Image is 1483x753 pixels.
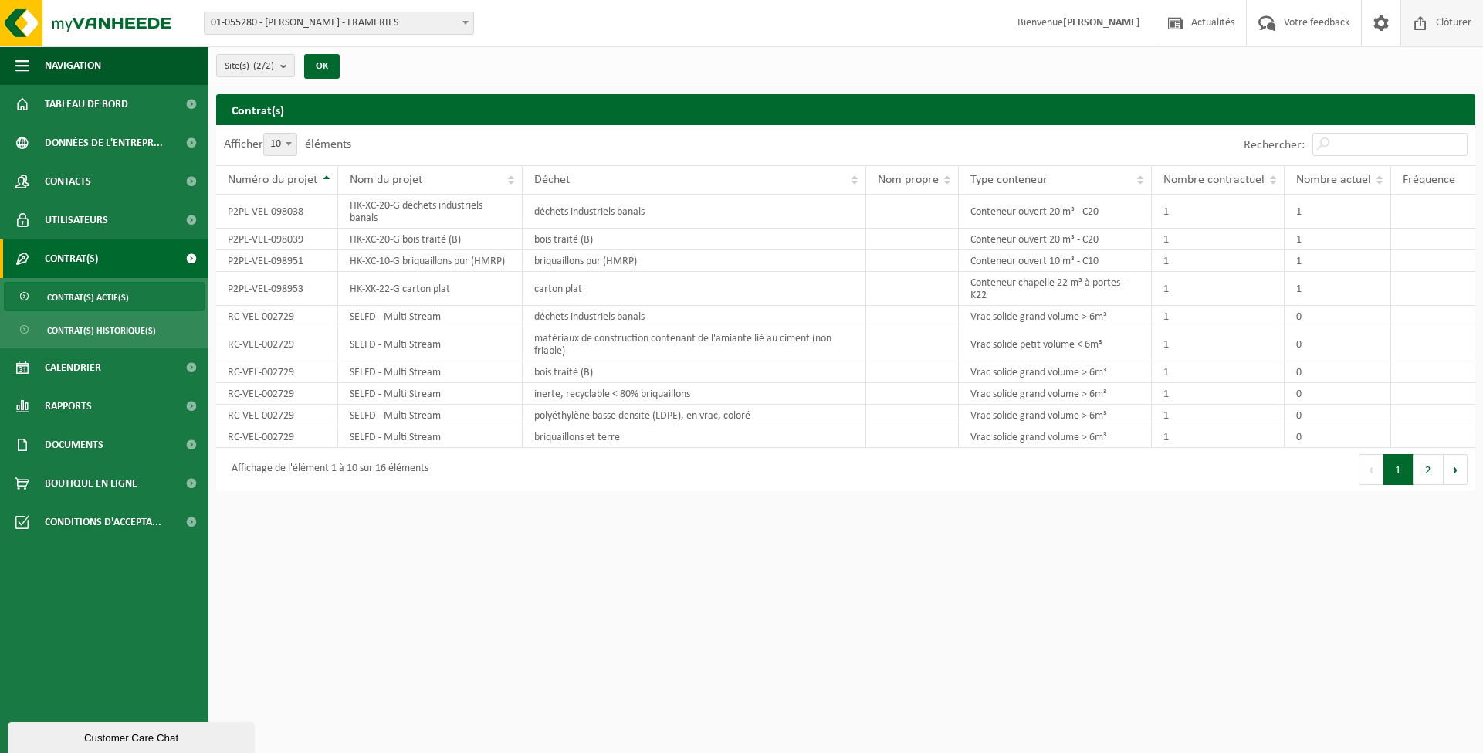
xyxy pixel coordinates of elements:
td: 1 [1152,229,1285,250]
td: RC-VEL-002729 [216,426,338,448]
a: Contrat(s) historique(s) [4,315,205,344]
td: P2PL-VEL-098951 [216,250,338,272]
td: SELFD - Multi Stream [338,327,523,361]
span: Numéro du projet [228,174,317,186]
td: 1 [1285,272,1391,306]
span: Déchet [534,174,570,186]
td: HK-XC-20-G bois traité (B) [338,229,523,250]
span: Nombre contractuel [1163,174,1265,186]
td: SELFD - Multi Stream [338,405,523,426]
td: Vrac solide petit volume < 6m³ [959,327,1152,361]
td: 1 [1152,306,1285,327]
td: SELFD - Multi Stream [338,383,523,405]
td: 1 [1152,426,1285,448]
td: HK-XC-10-G briquaillons pur (HMRP) [338,250,523,272]
a: Contrat(s) actif(s) [4,282,205,311]
iframe: chat widget [8,719,258,753]
strong: [PERSON_NAME] [1063,17,1140,29]
span: 01-055280 - SRL BERTIAUX - DENIS - FRAMERIES [205,12,473,34]
td: 0 [1285,306,1391,327]
td: briquaillons pur (HMRP) [523,250,866,272]
td: 1 [1152,327,1285,361]
td: Conteneur ouvert 10 m³ - C10 [959,250,1152,272]
td: 0 [1285,383,1391,405]
td: HK-XC-20-G déchets industriels banals [338,195,523,229]
td: 0 [1285,426,1391,448]
div: Affichage de l'élément 1 à 10 sur 16 éléments [224,456,428,483]
td: SELFD - Multi Stream [338,361,523,383]
td: bois traité (B) [523,229,866,250]
td: RC-VEL-002729 [216,361,338,383]
td: HK-XK-22-G carton plat [338,272,523,306]
td: Conteneur ouvert 20 m³ - C20 [959,195,1152,229]
count: (2/2) [253,61,274,71]
span: Tableau de bord [45,85,128,124]
span: 10 [264,134,296,155]
span: Nombre actuel [1296,174,1371,186]
span: 01-055280 - SRL BERTIAUX - DENIS - FRAMERIES [204,12,474,35]
span: Nom propre [878,174,939,186]
span: Contrat(s) actif(s) [47,283,129,312]
td: RC-VEL-002729 [216,405,338,426]
label: Rechercher: [1244,139,1305,151]
td: 0 [1285,361,1391,383]
td: P2PL-VEL-098038 [216,195,338,229]
span: Utilisateurs [45,201,108,239]
span: Conditions d'accepta... [45,503,161,541]
span: Contrat(s) [45,239,98,278]
button: Previous [1359,454,1383,485]
button: OK [304,54,340,79]
td: RC-VEL-002729 [216,327,338,361]
span: Contrat(s) historique(s) [47,316,156,345]
td: 1 [1152,195,1285,229]
td: Vrac solide grand volume > 6m³ [959,405,1152,426]
button: Next [1444,454,1468,485]
span: Calendrier [45,348,101,387]
td: 1 [1152,250,1285,272]
button: 2 [1414,454,1444,485]
td: carton plat [523,272,866,306]
td: 1 [1285,250,1391,272]
span: Navigation [45,46,101,85]
td: Vrac solide grand volume > 6m³ [959,383,1152,405]
h2: Contrat(s) [216,94,1475,124]
td: briquaillons et terre [523,426,866,448]
span: Contacts [45,162,91,201]
button: Site(s)(2/2) [216,54,295,77]
td: Conteneur ouvert 20 m³ - C20 [959,229,1152,250]
td: bois traité (B) [523,361,866,383]
td: Vrac solide grand volume > 6m³ [959,361,1152,383]
span: Rapports [45,387,92,426]
td: 1 [1152,361,1285,383]
td: matériaux de construction contenant de l'amiante lié au ciment (non friable) [523,327,866,361]
span: Documents [45,426,103,464]
span: Nom du projet [350,174,422,186]
td: Vrac solide grand volume > 6m³ [959,306,1152,327]
span: Boutique en ligne [45,464,137,503]
td: 0 [1285,327,1391,361]
td: SELFD - Multi Stream [338,426,523,448]
td: P2PL-VEL-098953 [216,272,338,306]
span: Site(s) [225,55,274,78]
td: 0 [1285,405,1391,426]
td: Conteneur chapelle 22 m³ à portes - K22 [959,272,1152,306]
td: 1 [1152,272,1285,306]
td: RC-VEL-002729 [216,383,338,405]
button: 1 [1383,454,1414,485]
td: P2PL-VEL-098039 [216,229,338,250]
span: 10 [263,133,297,156]
span: Type conteneur [970,174,1048,186]
td: Vrac solide grand volume > 6m³ [959,426,1152,448]
label: Afficher éléments [224,138,351,151]
td: polyéthylène basse densité (LDPE), en vrac, coloré [523,405,866,426]
td: 1 [1285,195,1391,229]
td: 1 [1285,229,1391,250]
td: inerte, recyclable < 80% briquaillons [523,383,866,405]
span: Données de l'entrepr... [45,124,163,162]
td: 1 [1152,383,1285,405]
td: SELFD - Multi Stream [338,306,523,327]
td: déchets industriels banals [523,195,866,229]
span: Fréquence [1403,174,1455,186]
td: 1 [1152,405,1285,426]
